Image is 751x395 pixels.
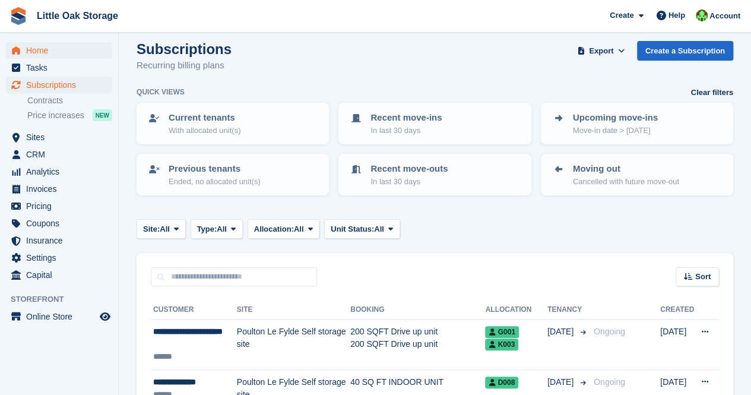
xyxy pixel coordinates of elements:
[370,162,448,176] p: Recent move-outs
[26,308,97,325] span: Online Store
[331,223,374,235] span: Unit Status:
[26,249,97,266] span: Settings
[26,198,97,214] span: Pricing
[254,223,294,235] span: Allocation:
[217,223,227,235] span: All
[98,309,112,324] a: Preview store
[137,219,186,239] button: Site: All
[237,301,350,320] th: Site
[26,59,97,76] span: Tasks
[6,308,112,325] a: menu
[350,301,485,320] th: Booking
[6,249,112,266] a: menu
[26,129,97,146] span: Sites
[169,125,240,137] p: With allocated unit(s)
[26,181,97,197] span: Invoices
[575,41,628,61] button: Export
[668,10,685,21] span: Help
[350,320,485,370] td: 200 SQFT Drive up unit 200 SQFT Drive up unit
[6,146,112,163] a: menu
[169,176,261,188] p: Ended, no allocated unit(s)
[151,301,237,320] th: Customer
[237,320,350,370] td: Poulton Le Fylde Self storage site
[370,125,442,137] p: In last 30 days
[696,10,708,21] img: Michael Aujla
[610,10,633,21] span: Create
[32,6,123,26] a: Little Oak Storage
[26,232,97,249] span: Insurance
[573,125,658,137] p: Move-in date > [DATE]
[27,110,84,121] span: Price increases
[547,376,576,388] span: [DATE]
[660,301,694,320] th: Created
[11,293,118,305] span: Storefront
[6,181,112,197] a: menu
[137,41,232,57] h1: Subscriptions
[485,326,518,338] span: G001
[6,77,112,93] a: menu
[542,155,732,194] a: Moving out Cancelled with future move-out
[169,162,261,176] p: Previous tenants
[138,155,328,194] a: Previous tenants Ended, no allocated unit(s)
[26,163,97,180] span: Analytics
[27,95,112,106] a: Contracts
[191,219,243,239] button: Type: All
[637,41,733,61] a: Create a Subscription
[6,232,112,249] a: menu
[138,104,328,143] a: Current tenants With allocated unit(s)
[26,267,97,283] span: Capital
[6,198,112,214] a: menu
[160,223,170,235] span: All
[93,109,112,121] div: NEW
[169,111,240,125] p: Current tenants
[26,42,97,59] span: Home
[594,377,625,387] span: Ongoing
[137,87,185,97] h6: Quick views
[26,146,97,163] span: CRM
[547,326,576,338] span: [DATE]
[26,215,97,232] span: Coupons
[197,223,217,235] span: Type:
[6,163,112,180] a: menu
[370,176,448,188] p: In last 30 days
[542,104,732,143] a: Upcoming move-ins Move-in date > [DATE]
[695,271,711,283] span: Sort
[27,109,112,122] a: Price increases NEW
[340,104,530,143] a: Recent move-ins In last 30 days
[26,77,97,93] span: Subscriptions
[485,301,547,320] th: Allocation
[294,223,304,235] span: All
[660,320,694,370] td: [DATE]
[340,155,530,194] a: Recent move-outs In last 30 days
[594,327,625,336] span: Ongoing
[248,219,320,239] button: Allocation: All
[6,215,112,232] a: menu
[547,301,589,320] th: Tenancy
[143,223,160,235] span: Site:
[6,42,112,59] a: menu
[485,339,518,350] span: K003
[690,87,733,99] a: Clear filters
[573,176,679,188] p: Cancelled with future move-out
[485,377,518,388] span: D008
[709,10,740,22] span: Account
[324,219,400,239] button: Unit Status: All
[6,129,112,146] a: menu
[374,223,384,235] span: All
[573,162,679,176] p: Moving out
[589,45,613,57] span: Export
[6,59,112,76] a: menu
[573,111,658,125] p: Upcoming move-ins
[370,111,442,125] p: Recent move-ins
[9,7,27,25] img: stora-icon-8386f47178a22dfd0bd8f6a31ec36ba5ce8667c1dd55bd0f319d3a0aa187defe.svg
[6,267,112,283] a: menu
[137,59,232,72] p: Recurring billing plans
